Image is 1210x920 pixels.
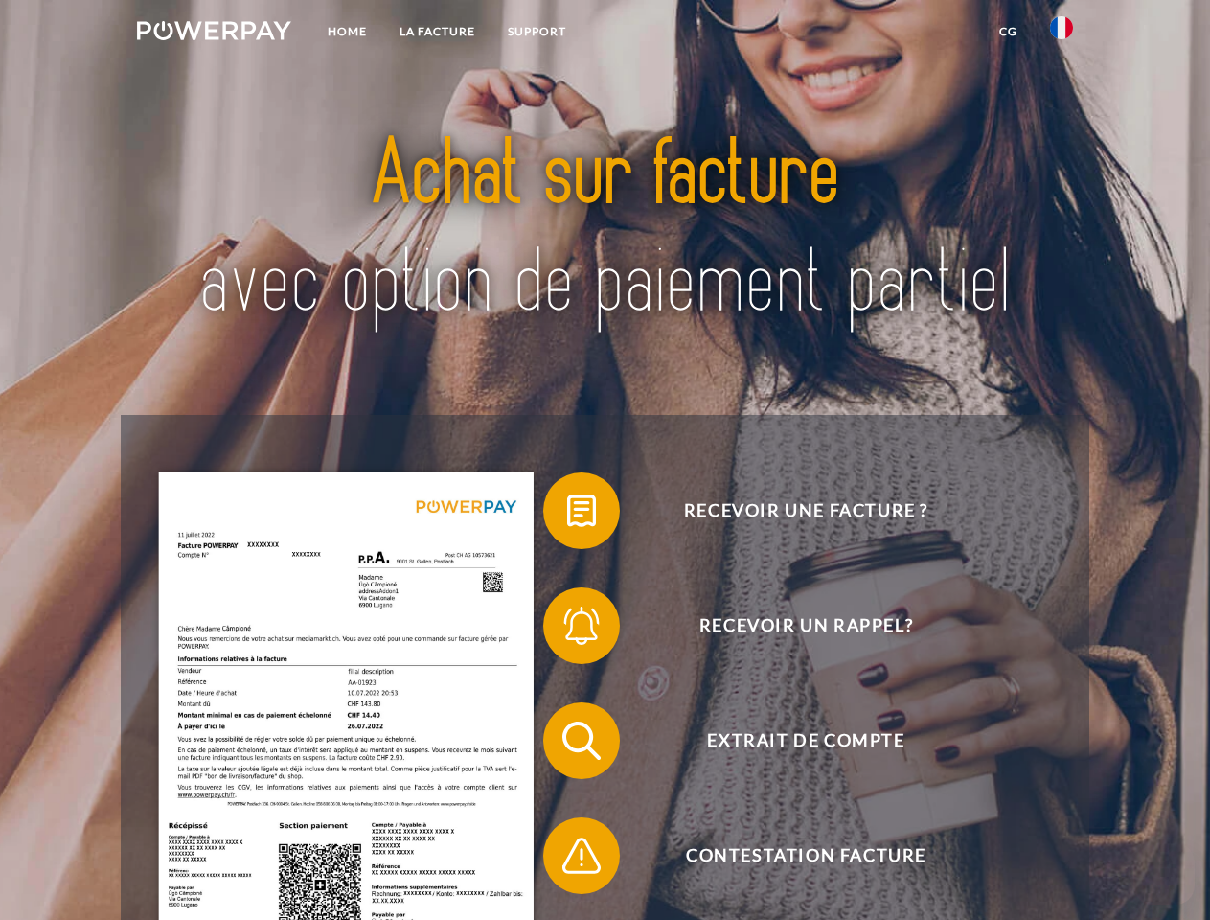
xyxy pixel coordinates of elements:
[558,602,605,650] img: qb_bell.svg
[558,717,605,765] img: qb_search.svg
[571,817,1040,894] span: Contestation Facture
[558,487,605,535] img: qb_bill.svg
[491,14,582,49] a: Support
[543,817,1041,894] button: Contestation Facture
[183,92,1027,367] img: title-powerpay_fr.svg
[137,21,291,40] img: logo-powerpay-white.svg
[543,587,1041,664] button: Recevoir un rappel?
[543,472,1041,549] button: Recevoir une facture ?
[543,702,1041,779] button: Extrait de compte
[571,702,1040,779] span: Extrait de compte
[1133,843,1195,905] iframe: Button to launch messaging window
[983,14,1034,49] a: CG
[383,14,491,49] a: LA FACTURE
[558,832,605,880] img: qb_warning.svg
[311,14,383,49] a: Home
[571,472,1040,549] span: Recevoir une facture ?
[1050,16,1073,39] img: fr
[571,587,1040,664] span: Recevoir un rappel?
